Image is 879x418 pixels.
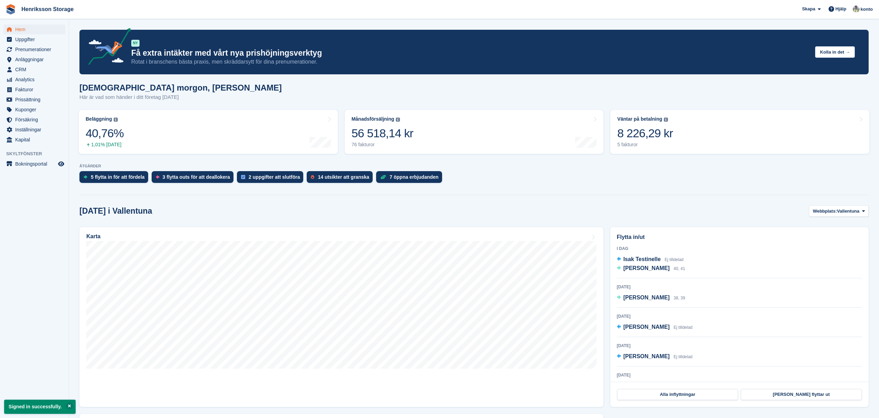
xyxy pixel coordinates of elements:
[3,135,65,145] a: menu
[673,296,685,300] span: 38, 39
[3,159,65,169] a: meny
[79,206,152,216] h2: [DATE] i Vallentuna
[15,75,57,84] span: Analytics
[19,3,76,15] a: Henriksson Storage
[623,353,670,359] span: [PERSON_NAME]
[79,227,603,407] a: Karta
[152,171,237,186] a: 3 flytta outs för att deallokera
[617,126,673,140] div: 8 226,29 kr
[79,93,282,101] p: Här är vad som händer i ditt företag [DATE]
[617,294,685,303] a: [PERSON_NAME] 38, 39
[617,142,673,148] div: 5 fakturor
[114,118,118,122] img: icon-info-grey-7440780725fd019a000dd9b08b2336e03edf1995a4989e88bcd33f0948082b44.svg
[813,208,837,215] span: Webbplats:
[664,118,668,122] img: icon-info-grey-7440780725fd019a000dd9b08b2336e03edf1995a4989e88bcd33f0948082b44.svg
[15,35,57,44] span: Uppgifter
[3,125,65,134] a: menu
[390,174,439,180] div: 7 öppna erbjudanden
[617,116,662,122] div: Väntar på betalning
[91,174,145,180] div: 5 flytta in för att fördela
[6,4,16,15] img: stora-icon-8386f47178a22dfd0bd8f6a31ec36ba5ce8667c1dd55bd0f319d3a0aa187defe.svg
[3,115,65,124] a: menu
[237,171,307,186] a: 2 uppgifter att slutföra
[380,175,386,179] img: deal-1b604bf984904fb50ccaf53a9ad4b4a5d6e5aea283cecdc64d6e3604feb123c2.svg
[163,174,230,180] div: 3 flytta outs för att deallokera
[617,245,862,252] div: I dag
[665,257,684,262] span: Ej tilldelad
[837,208,859,215] span: Vallentuna
[617,389,738,400] a: Alla inflyttningar
[673,354,692,359] span: Ej tilldelad
[318,174,369,180] div: 14 utsikter att granska
[802,6,815,12] span: Skapa
[15,135,57,145] span: Kapital
[3,105,65,114] a: menu
[86,142,124,148] div: 1,01% [DATE]
[15,45,57,54] span: Prenumerationer
[86,126,124,140] div: 40,76%
[835,6,847,12] span: Hjälp
[3,75,65,84] a: menu
[3,25,65,34] a: menu
[623,324,670,330] span: [PERSON_NAME]
[617,352,692,361] a: [PERSON_NAME] Ej tilldelad
[673,266,685,271] span: 40, 41
[376,171,446,186] a: 7 öppna erbjudanden
[156,175,159,179] img: move_outs_to_deallocate_icon-f764333ba52eb49d3ac5e1228854f67142a1ed5810a6f6cc68b1a99e826820c5.svg
[15,115,57,124] span: Försäkring
[86,233,101,240] h2: Karta
[4,400,76,414] p: Signed in successfully.
[3,35,65,44] a: menu
[57,160,65,168] a: Förhandsgranska butik
[79,171,152,186] a: 5 flytta in för att fördela
[815,46,855,58] button: Kolla in det →
[617,264,685,273] a: [PERSON_NAME] 40, 41
[15,125,57,134] span: Inställningar
[15,95,57,104] span: Prissättning
[131,40,140,47] div: NY
[15,105,57,114] span: Kuponger
[3,65,65,74] a: menu
[623,295,670,300] span: [PERSON_NAME]
[6,150,69,157] span: Skyltfönster
[79,110,338,154] a: Beläggning 40,76% 1,01% [DATE]
[610,110,869,154] a: Väntar på betalning 8 226,29 kr 5 fakturor
[623,265,670,271] span: [PERSON_NAME]
[617,372,862,378] div: [DATE]
[3,45,65,54] a: menu
[741,389,862,400] a: [PERSON_NAME] flyttar ut
[15,55,57,64] span: Anläggningar
[79,83,282,92] h1: [DEMOGRAPHIC_DATA] morgon, [PERSON_NAME]
[131,48,810,58] p: Få extra intäkter med vårt nya prishöjningsverktyg
[617,233,862,241] h2: Flytta in/ut
[623,256,661,262] span: Isak Testinelle
[79,164,869,168] p: ÅTGÄRDER
[131,58,810,66] p: Rotat i branschens bästa praxis, men skräddarsytt för dina prenumerationer.
[249,174,300,180] div: 2 uppgifter att slutföra
[86,116,112,122] div: Beläggning
[396,118,400,122] img: icon-info-grey-7440780725fd019a000dd9b08b2336e03edf1995a4989e88bcd33f0948082b44.svg
[861,6,873,13] span: konto
[241,175,245,179] img: task-75834270c22a3079a89374b754ae025e5fb1db73e45f91037f5363f120a921f8.svg
[352,126,413,140] div: 56 518,14 kr
[809,205,869,217] button: Webbplats: Vallentuna
[311,175,314,179] img: prospect-51fa495bee0391a8d652442698ab0144808aea92771e9ea1ae160a38d050c398.svg
[617,323,692,332] a: [PERSON_NAME] Ej tilldelad
[307,171,376,186] a: 14 utsikter att granska
[617,255,684,264] a: Isak Testinelle Ej tilldelad
[617,313,862,319] div: [DATE]
[3,95,65,104] a: menu
[84,175,87,179] img: move_ins_to_allocate_icon-fdf77a2bb77ea45bf5b3d319d69a93e2d87916cf1d5bf7949dd705db3b84f3ca.svg
[617,343,862,349] div: [DATE]
[15,65,57,74] span: CRM
[3,55,65,64] a: menu
[15,85,57,94] span: Fakturor
[15,159,57,169] span: Bokningsportal
[345,110,604,154] a: Månadsförsäljning 56 518,14 kr 76 fakturor
[83,28,131,67] img: price-adjustments-announcement-icon-8257ccfd72463d97f412b2fc003d46551f7dbcb40ab6d574587a9cd5c0d94...
[3,85,65,94] a: menu
[15,25,57,34] span: Hem
[617,284,862,290] div: [DATE]
[673,325,692,330] span: Ej tilldelad
[352,116,394,122] div: Månadsförsäljning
